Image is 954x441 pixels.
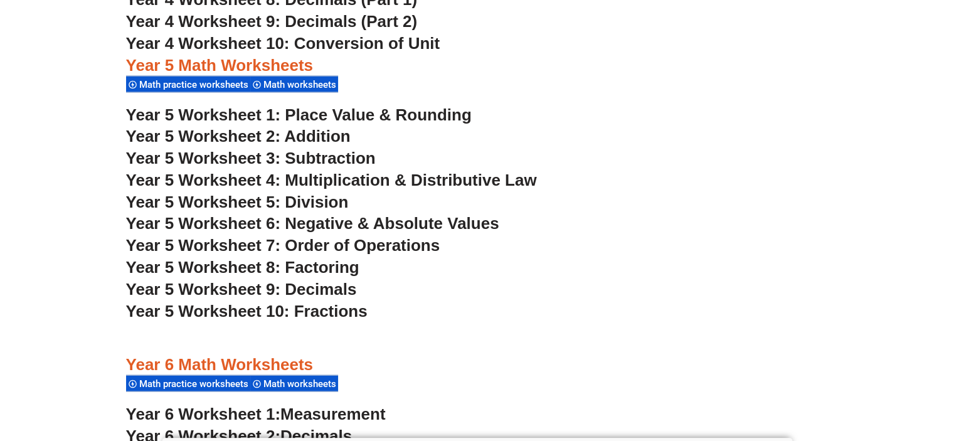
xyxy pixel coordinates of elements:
a: Year 5 Worksheet 7: Order of Operations [126,236,440,255]
a: Year 5 Worksheet 1: Place Value & Rounding [126,105,472,124]
span: Math worksheets [263,79,340,90]
h3: Year 5 Math Worksheets [126,55,829,77]
h3: Year 6 Math Worksheets [126,354,829,376]
span: Math practice worksheets [139,378,252,390]
a: Year 5 Worksheet 5: Division [126,193,349,211]
div: Math practice worksheets [126,76,250,93]
div: Math worksheets [250,375,338,392]
a: Year 5 Worksheet 10: Fractions [126,302,368,321]
a: Year 5 Worksheet 8: Factoring [126,258,359,277]
a: Year 5 Worksheet 2: Addition [126,127,351,146]
iframe: Chat Widget [745,300,954,441]
a: Year 6 Worksheet 1:Measurement [126,405,386,423]
a: Year 5 Worksheet 4: Multiplication & Distributive Law [126,171,537,189]
span: Year 6 Worksheet 1: [126,405,281,423]
a: Year 5 Worksheet 9: Decimals [126,280,357,299]
a: Year 4 Worksheet 9: Decimals (Part 2) [126,12,418,31]
span: Measurement [280,405,386,423]
span: Math practice worksheets [139,79,252,90]
span: Math worksheets [263,378,340,390]
a: Year 5 Worksheet 6: Negative & Absolute Values [126,214,499,233]
a: Year 5 Worksheet 3: Subtraction [126,149,376,167]
a: Year 4 Worksheet 10: Conversion of Unit [126,34,440,53]
div: Math worksheets [250,76,338,93]
div: Math practice worksheets [126,375,250,392]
